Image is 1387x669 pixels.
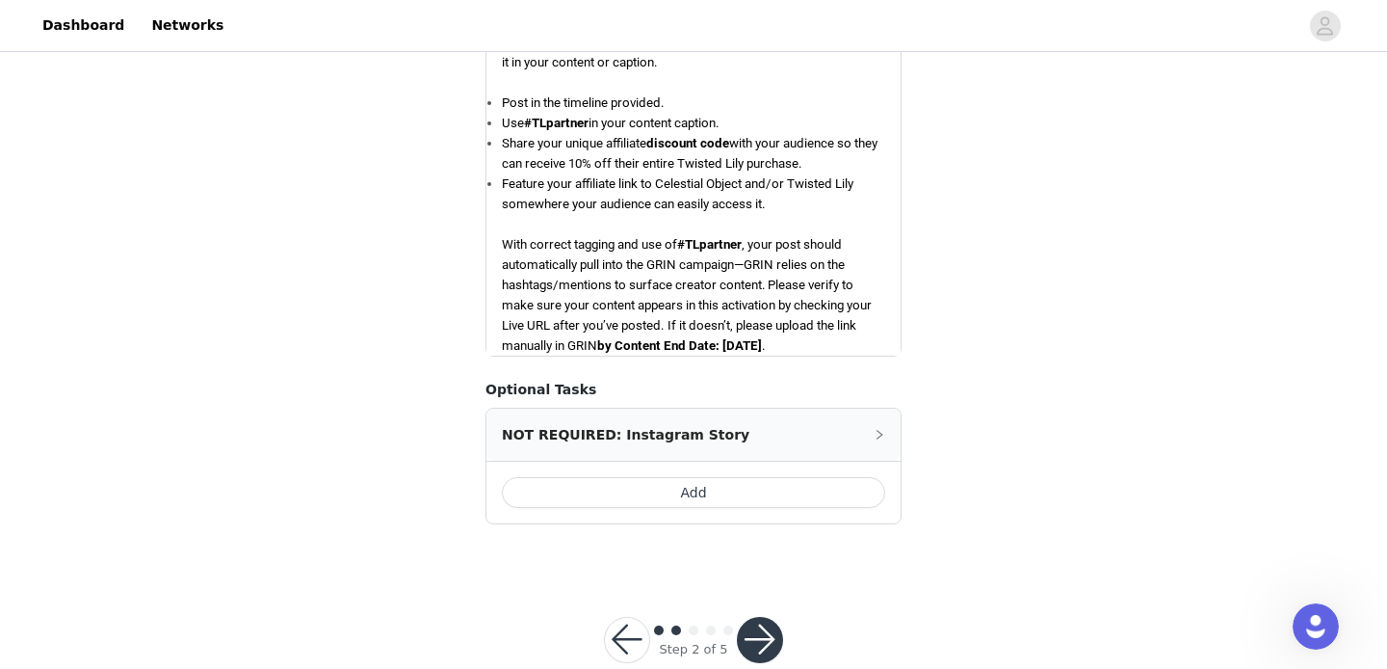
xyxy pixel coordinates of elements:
[502,95,665,110] span: Post in the timeline provided.
[140,4,235,47] a: Networks
[502,237,872,353] span: With correct tagging and use of , your post should automatically pull into the GRIN campaign—GRIN...
[597,338,762,353] strong: by Content End Date: [DATE]
[1316,11,1334,41] div: avatar
[485,380,902,400] h4: Optional Tasks
[502,116,720,130] span: Use in your content caption.
[677,237,742,252] strong: #TLpartner
[1293,603,1339,650] iframe: Intercom live chat
[524,116,589,130] strong: #TLpartner
[502,136,877,171] span: Share your unique affiliate with your audience so they can receive 10% off their entire Twisted L...
[502,477,885,508] button: Add
[502,176,853,211] span: Feature your affiliate link to Celestial Object and/or Twisted Lily somewhere your audience can e...
[874,429,885,441] i: icon: right
[659,640,727,659] div: Step 2 of 5
[31,4,136,47] a: Dashboard
[486,409,901,461] div: icon: rightNOT REQUIRED: Instagram Story
[646,136,729,150] strong: discount code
